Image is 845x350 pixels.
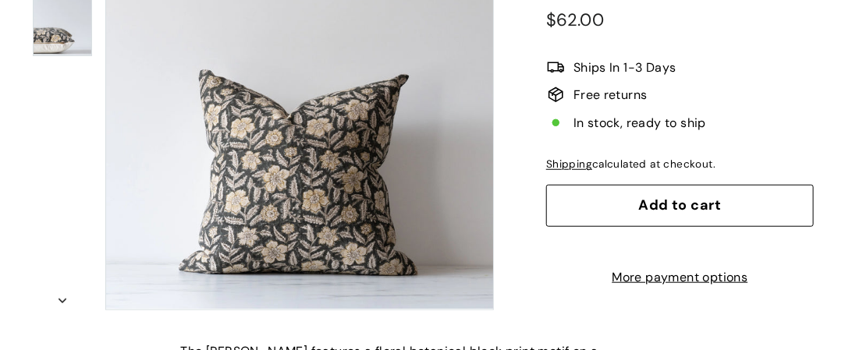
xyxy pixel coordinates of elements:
a: Shipping [546,157,592,171]
span: $62.00 [546,9,604,31]
span: Add to cart [639,196,722,214]
a: More payment options [546,267,814,288]
span: Free returns [573,85,648,105]
span: Ships In 1-3 Days [573,58,676,78]
button: Next [31,283,94,311]
button: Add to cart [546,185,814,227]
div: calculated at checkout. [546,156,814,173]
span: In stock, ready to ship [573,113,706,133]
